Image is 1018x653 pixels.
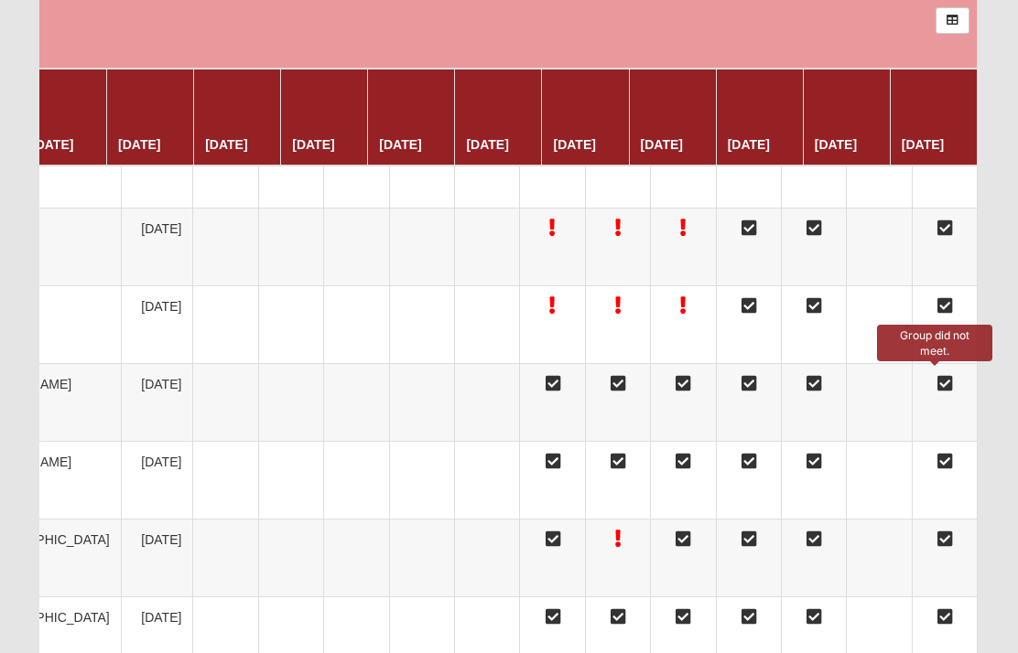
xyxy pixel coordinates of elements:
[379,137,421,152] a: [DATE]
[121,364,193,442] td: [DATE]
[121,131,193,209] td: [DATE]
[877,325,992,361] div: Group did not meet.
[641,137,683,152] a: [DATE]
[121,519,193,597] td: [DATE]
[121,442,193,519] td: [DATE]
[121,209,193,286] td: [DATE]
[553,137,595,152] a: [DATE]
[31,137,73,152] a: [DATE]
[205,137,247,152] a: [DATE]
[466,137,508,152] a: [DATE]
[936,7,969,34] a: Export to Excel
[815,137,857,152] a: [DATE]
[728,137,770,152] a: [DATE]
[118,137,160,152] a: [DATE]
[902,137,944,152] a: [DATE]
[292,137,334,152] a: [DATE]
[121,286,193,364] td: [DATE]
